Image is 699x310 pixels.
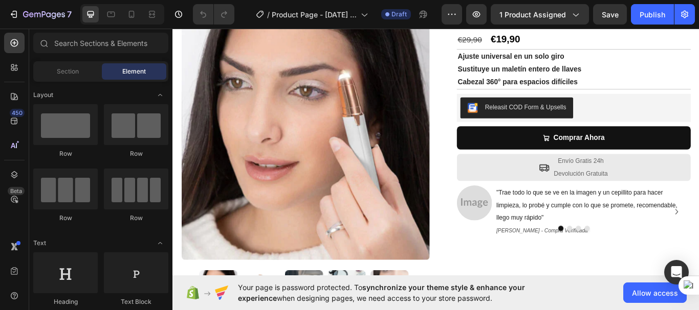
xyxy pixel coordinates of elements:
button: Carousel Next Arrow [579,208,596,225]
img: 2237x1678 [331,186,372,227]
button: Save [593,4,627,25]
strong: Ajuste universal en un solo giro [332,31,456,40]
button: Dot [449,233,455,239]
div: Beta [8,187,25,195]
div: Comprar Ahora [444,123,504,138]
span: Layout [33,90,53,100]
span: / [267,9,270,20]
input: Search Sections & Elements [33,33,168,53]
div: 450 [10,109,25,117]
button: Allow access [623,282,687,303]
span: Toggle open [152,87,168,103]
strong: Sustituye un maletín entero de llaves [332,46,476,55]
div: Open Intercom Messenger [664,260,689,284]
strong: Cabezal 360° para espacios difíciles [332,61,472,69]
div: Heading [33,297,98,306]
button: 7 [4,4,76,25]
span: 1 product assigned [499,9,566,20]
span: Element [122,67,146,76]
span: Allow access [632,288,678,298]
div: Row [104,149,168,158]
div: Row [33,213,98,223]
span: Devolución Gratuita [444,168,507,176]
span: "Trae todo lo que se ve en la imagen y un cepillito para hacer limpieza, lo probé y cumple con lo... [377,190,588,228]
div: Undo/Redo [193,4,234,25]
span: Product Page - [DATE] 12:00:49 [272,9,357,20]
div: Releasit COD Form & Upsells [364,89,458,100]
span: synchronize your theme style & enhance your experience [238,283,525,302]
div: Row [33,149,98,158]
button: Dot [480,233,486,239]
div: Publish [640,9,665,20]
div: Text Block [104,297,168,306]
button: Publish [631,4,674,25]
p: 7 [67,8,72,20]
button: Releasit COD Form & Upsells [335,83,467,108]
span: Save [602,10,619,19]
div: Row [104,213,168,223]
span: Envío Gratis 24h [449,153,502,161]
iframe: Design area [172,26,699,278]
span: Draft [391,10,407,19]
span: Toggle open [152,235,168,251]
button: Dot [470,233,476,239]
span: Section [57,67,79,76]
span: Your page is password protected. To when designing pages, we need access to your store password. [238,282,565,303]
button: Comprar Ahora [331,117,604,144]
img: CKKYs5695_ICEAE=.webp [343,89,356,102]
button: 1 product assigned [491,4,589,25]
button: Dot [460,233,466,239]
span: Text [33,239,46,248]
